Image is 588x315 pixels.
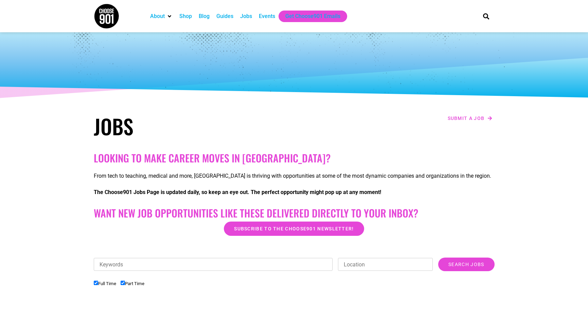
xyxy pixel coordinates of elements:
div: Search [480,11,492,22]
h2: Want New Job Opportunities like these Delivered Directly to your Inbox? [94,207,495,219]
input: Search Jobs [438,258,494,271]
div: About [147,11,176,22]
label: Full Time [94,281,116,286]
a: Events [259,12,275,20]
a: Submit a job [446,114,495,123]
h1: Jobs [94,114,291,138]
input: Location [338,258,433,271]
a: Jobs [240,12,252,20]
a: Shop [179,12,192,20]
h2: Looking to make career moves in [GEOGRAPHIC_DATA]? [94,152,495,164]
a: Guides [216,12,233,20]
p: From tech to teaching, medical and more, [GEOGRAPHIC_DATA] is thriving with opportunities at some... [94,172,495,180]
input: Part Time [121,281,125,285]
a: Get Choose901 Emails [285,12,340,20]
input: Full Time [94,281,98,285]
strong: The Choose901 Jobs Page is updated daily, so keep an eye out. The perfect opportunity might pop u... [94,189,381,195]
input: Keywords [94,258,333,271]
span: Submit a job [448,116,485,121]
a: Subscribe to the Choose901 newsletter! [224,222,364,236]
nav: Main nav [147,11,471,22]
a: About [150,12,165,20]
a: Blog [199,12,210,20]
span: Subscribe to the Choose901 newsletter! [234,226,354,231]
label: Part Time [121,281,144,286]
